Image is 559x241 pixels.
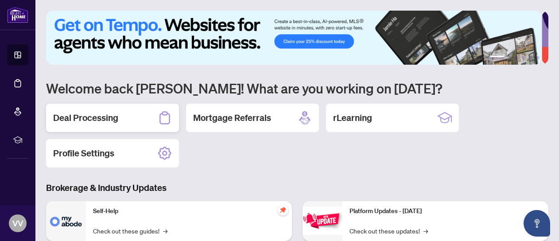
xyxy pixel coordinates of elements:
button: 6 [536,56,540,59]
p: Self-Help [93,206,285,216]
span: pushpin [278,205,288,215]
p: Platform Updates - [DATE] [349,206,541,216]
button: 2 [508,56,511,59]
h2: Deal Processing [53,112,118,124]
span: VV [12,217,23,229]
img: Slide 0 [46,11,542,65]
h2: Mortgage Referrals [193,112,271,124]
button: 4 [522,56,525,59]
button: 1 [490,56,504,59]
img: Self-Help [46,201,86,241]
button: Open asap [524,210,550,237]
span: → [423,226,428,236]
h1: Welcome back [PERSON_NAME]! What are you working on [DATE]? [46,80,548,97]
img: logo [7,7,28,23]
h2: Profile Settings [53,147,114,159]
h3: Brokerage & Industry Updates [46,182,548,194]
a: Check out these updates!→ [349,226,428,236]
img: Platform Updates - June 23, 2025 [303,207,342,235]
button: 3 [515,56,518,59]
a: Check out these guides!→ [93,226,167,236]
button: 5 [529,56,532,59]
span: → [163,226,167,236]
h2: rLearning [333,112,372,124]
